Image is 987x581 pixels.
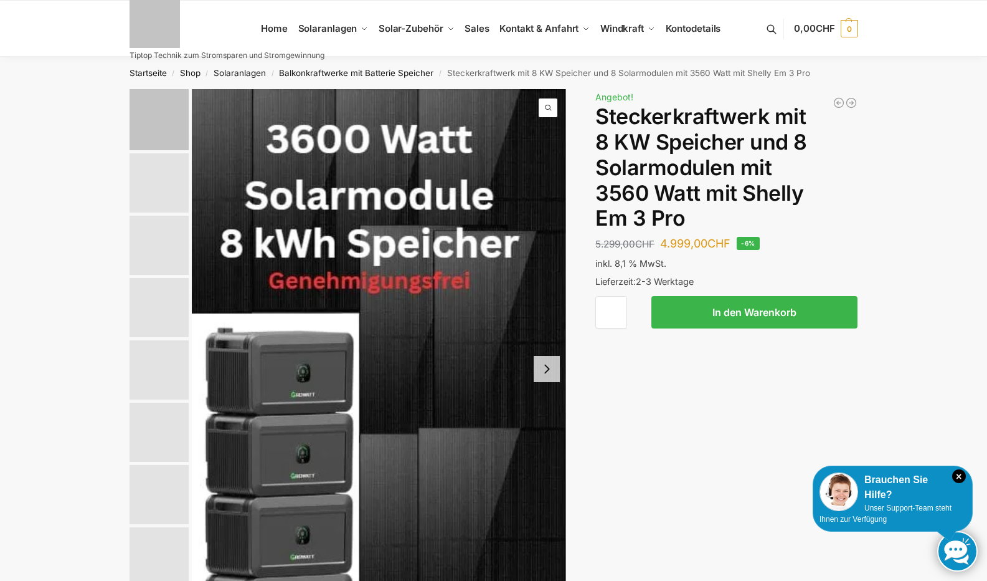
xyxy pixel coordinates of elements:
span: Lieferzeit: [595,276,694,287]
span: Angebot! [595,92,633,102]
span: inkl. 8,1 % MwSt. [595,258,666,269]
a: Sales [460,1,494,57]
h1: Steckerkraftwerk mit 8 KW Speicher und 8 Solarmodulen mit 3560 Watt mit Shelly Em 3 Pro [595,104,857,231]
a: Steckerkraftwerk mit 8 KW Speicher und 8 Solarmodulen mit 3600 Watt [845,97,857,109]
span: Sales [465,22,489,34]
span: 2-3 Werktage [636,276,694,287]
a: 0,00CHF 0 [794,10,857,47]
img: Anschlusskabel_MC4 [130,465,189,524]
span: Kontakt & Anfahrt [499,22,579,34]
img: 8kw-3600-watt-Collage.jpg [130,89,189,150]
span: Unser Support-Team steht Ihnen zur Verfügung [819,504,952,524]
span: Solar-Zubehör [379,22,443,34]
p: Tiptop Technik zum Stromsparen und Stromgewinnung [130,52,324,59]
img: Growatt-NOAH-2000-flexible-erweiterung [130,216,189,275]
span: CHF [816,22,835,34]
li: 6 / 9 [126,401,189,463]
li: 4 / 9 [126,276,189,339]
a: Shop [180,68,201,78]
img: growatt-noah2000-lifepo4-batteriemodul-2048wh-speicher-fuer-balkonkraftwerk [130,278,189,337]
span: 0,00 [794,22,834,34]
img: Customer service [819,473,858,511]
img: solakon-balkonkraftwerk-890-800w-2-x-445wp-module-growatt-neo-800m-x-growatt-noah-2000-schuko-kab... [130,153,189,213]
span: CHF [707,237,730,250]
a: Windkraft [595,1,661,57]
a: Solar-Zubehör [374,1,460,57]
span: Solaranlagen [298,22,357,34]
a: Startseite [130,68,167,78]
a: 900/600 mit 2,2 kWh Marstek Speicher [833,97,845,109]
img: Noah_Growatt_2000 [130,340,189,400]
a: Kontodetails [660,1,725,57]
a: Balkonkraftwerke mit Batterie Speicher [279,68,433,78]
div: Brauchen Sie Hilfe? [819,473,966,502]
button: Next slide [534,356,560,382]
input: Produktmenge [595,296,626,329]
li: 3 / 9 [126,214,189,276]
span: 0 [841,20,858,37]
i: Schließen [952,469,966,483]
span: / [266,69,279,79]
bdi: 5.299,00 [595,238,654,250]
span: / [433,69,446,79]
span: Kontodetails [666,22,721,34]
li: 1 / 9 [126,89,189,151]
button: In den Warenkorb [651,296,857,329]
bdi: 4.999,00 [660,237,730,250]
nav: Breadcrumb [107,57,880,89]
a: Solaranlagen [293,1,373,57]
a: Solaranlagen [214,68,266,78]
span: Windkraft [600,22,644,34]
span: -6% [737,237,759,250]
span: CHF [635,238,654,250]
a: Kontakt & Anfahrt [494,1,595,57]
li: 2 / 9 [126,151,189,214]
span: / [201,69,214,79]
li: 5 / 9 [126,339,189,401]
span: / [167,69,180,79]
img: Anschlusskabel-3meter_schweizer-stecker [130,403,189,462]
li: 7 / 9 [126,463,189,526]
